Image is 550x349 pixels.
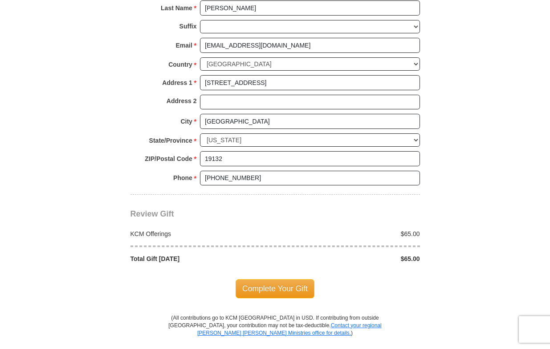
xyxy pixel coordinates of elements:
strong: Address 1 [162,76,192,89]
div: KCM Offerings [126,229,275,238]
strong: State/Province [149,134,192,147]
strong: Suffix [179,20,197,32]
span: Complete Your Gift [236,279,314,298]
strong: ZIP/Postal Code [145,152,192,165]
a: Contact your regional [PERSON_NAME] [PERSON_NAME] Ministries office for details. [197,322,382,336]
strong: Phone [173,172,192,184]
strong: City [180,115,192,128]
strong: Last Name [161,2,192,14]
strong: Country [168,58,192,71]
div: $65.00 [275,229,425,238]
strong: Email [176,39,192,52]
strong: Address 2 [167,95,197,107]
span: Review Gift [130,209,174,218]
div: Total Gift [DATE] [126,254,275,263]
div: $65.00 [275,254,425,263]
